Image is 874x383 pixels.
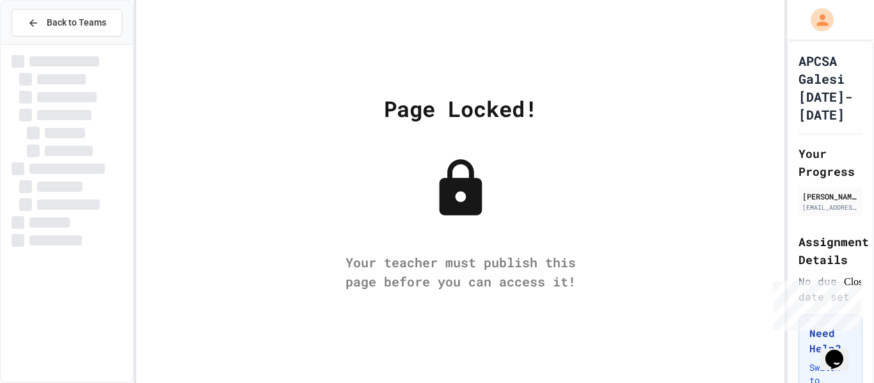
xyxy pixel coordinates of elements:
h3: Need Help? [809,325,852,356]
div: [PERSON_NAME] [802,191,859,202]
div: Chat with us now!Close [5,5,88,81]
h1: APCSA Galesi [DATE]-[DATE] [799,52,862,123]
button: Back to Teams [12,9,122,36]
h2: Assignment Details [799,233,862,269]
iframe: chat widget [820,332,861,370]
div: [EMAIL_ADDRESS][DOMAIN_NAME] [802,203,859,212]
div: No due date set [799,274,862,304]
div: Your teacher must publish this page before you can access it! [333,253,589,291]
iframe: chat widget [768,276,861,331]
div: Page Locked! [384,92,537,125]
div: My Account [797,5,837,35]
h2: Your Progress [799,145,862,180]
span: Back to Teams [47,16,106,29]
